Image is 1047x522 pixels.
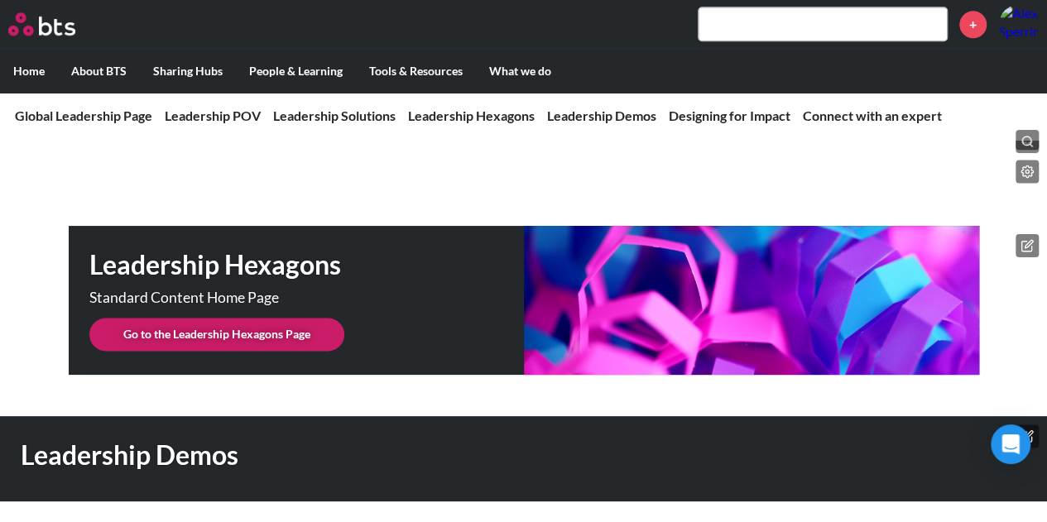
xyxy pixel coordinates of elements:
img: BTS Logo [8,12,75,36]
a: Leadership Solutions [273,108,396,123]
a: Go to the Leadership Hexagons Page [89,318,344,351]
label: Sharing Hubs [140,50,236,93]
h1: Leadership Hexagons [89,247,524,284]
a: Leadership POV [165,108,261,123]
div: Open Intercom Messenger [991,424,1030,464]
button: Edit page list [1016,160,1039,183]
a: Global Leadership Page [15,108,152,123]
a: Profile [999,4,1039,44]
button: Edit hero [1016,234,1039,257]
a: Designing for Impact [669,108,790,123]
h1: Leadership Demos [21,437,724,474]
p: Standard Content Home Page [89,290,437,305]
img: Alex Sperrin [999,4,1039,44]
label: People & Learning [236,50,356,93]
label: What we do [476,50,564,93]
a: Go home [8,12,106,36]
label: Tools & Resources [356,50,476,93]
label: About BTS [58,50,140,93]
a: Leadership Hexagons [408,108,535,123]
a: Connect with an expert [803,108,942,123]
a: Leadership Demos [547,108,656,123]
a: + [959,11,987,38]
